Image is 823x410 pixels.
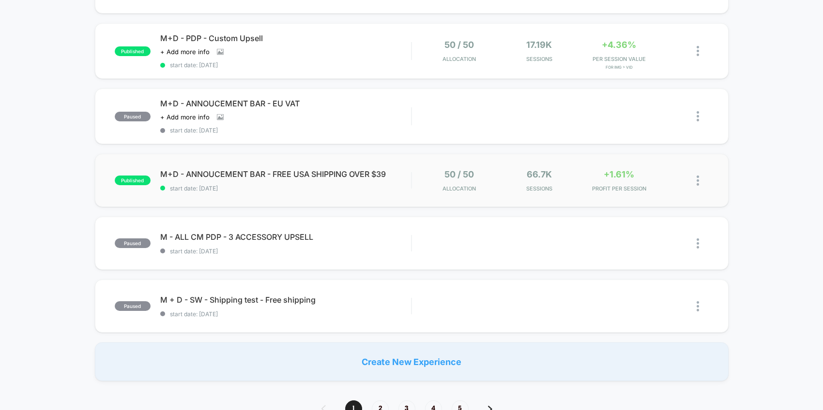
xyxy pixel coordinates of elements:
[160,169,411,179] span: M+D - ANNOUCEMENT BAR - FREE USA SHIPPING OVER $39
[581,65,656,70] span: for Img > vid
[160,185,411,192] span: start date: [DATE]
[160,310,411,318] span: start date: [DATE]
[697,301,699,311] img: close
[115,301,151,311] span: paused
[160,248,411,255] span: start date: [DATE]
[697,176,699,186] img: close
[160,113,210,121] span: + Add more info
[697,238,699,249] img: close
[160,33,411,43] span: M+D - PDP - Custom Upsell
[502,185,577,192] span: Sessions
[502,56,577,62] span: Sessions
[160,61,411,69] span: start date: [DATE]
[115,112,151,121] span: paused
[160,99,411,108] span: M+D - ANNOUCEMENT BAR - EU VAT
[526,40,552,50] span: 17.19k
[697,46,699,56] img: close
[527,169,552,179] span: 66.7k
[602,40,636,50] span: +4.36%
[444,169,474,179] span: 50 / 50
[697,111,699,121] img: close
[604,169,634,179] span: +1.61%
[581,185,656,192] span: PROFIT PER SESSION
[115,238,151,248] span: paused
[115,176,151,185] span: published
[115,46,151,56] span: published
[160,295,411,305] span: M + D - SW - Shipping test - Free shipping
[160,232,411,242] span: M - ALL CM PDP - 3 ACCESSORY UPSELL
[95,342,729,381] div: Create New Experience
[581,56,656,62] span: PER SESSION VALUE
[160,127,411,134] span: start date: [DATE]
[444,40,474,50] span: 50 / 50
[160,48,210,56] span: + Add more info
[442,185,476,192] span: Allocation
[442,56,476,62] span: Allocation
